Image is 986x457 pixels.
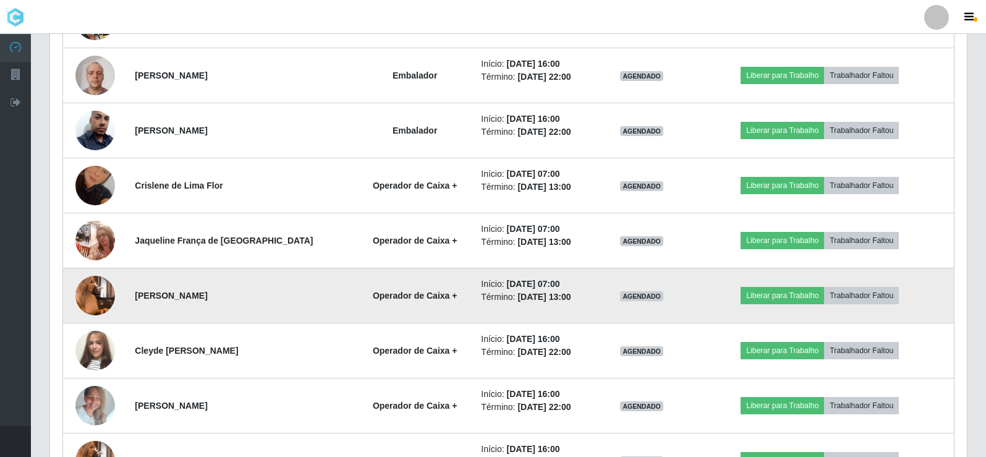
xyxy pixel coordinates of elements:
span: AGENDADO [620,346,663,356]
button: Liberar para Trabalho [741,232,824,249]
button: Trabalhador Faltou [824,122,899,139]
strong: [PERSON_NAME] [135,70,207,80]
time: [DATE] 07:00 [507,169,560,179]
strong: Operador de Caixa + [373,401,457,411]
button: Liberar para Trabalho [741,287,824,304]
time: [DATE] 22:00 [517,127,571,137]
img: CoreUI Logo [6,8,25,27]
button: Liberar para Trabalho [741,122,824,139]
li: Início: [481,388,590,401]
strong: [PERSON_NAME] [135,291,207,301]
button: Trabalhador Faltou [824,232,899,249]
strong: Operador de Caixa + [373,291,457,301]
time: [DATE] 16:00 [507,114,560,124]
strong: Jaqueline França de [GEOGRAPHIC_DATA] [135,236,313,246]
strong: [PERSON_NAME] [135,126,207,135]
img: 1732748634290.jpeg [75,315,115,386]
li: Início: [481,333,590,346]
button: Trabalhador Faltou [824,67,899,84]
time: [DATE] 16:00 [507,334,560,344]
span: AGENDADO [620,401,663,411]
button: Trabalhador Faltou [824,287,899,304]
img: 1740359747198.jpeg [75,95,115,166]
li: Início: [481,58,590,70]
img: 1723391026413.jpeg [75,49,115,101]
li: Término: [481,181,590,194]
li: Término: [481,346,590,359]
li: Início: [481,443,590,456]
li: Término: [481,401,590,414]
strong: Embalador [393,126,437,135]
strong: [PERSON_NAME] [135,401,207,411]
button: Trabalhador Faltou [824,177,899,194]
time: [DATE] 13:00 [517,182,571,192]
span: AGENDADO [620,236,663,246]
time: [DATE] 22:00 [517,402,571,412]
button: Liberar para Trabalho [741,177,824,194]
img: 1740601468403.jpeg [75,379,115,432]
time: [DATE] 22:00 [517,72,571,82]
strong: Cleyde [PERSON_NAME] [135,346,238,356]
button: Liberar para Trabalho [741,397,824,414]
span: AGENDADO [620,181,663,191]
strong: Crislene de Lima Flor [135,181,223,190]
time: [DATE] 07:00 [507,279,560,289]
span: AGENDADO [620,71,663,81]
li: Início: [481,278,590,291]
li: Término: [481,291,590,304]
time: [DATE] 07:00 [507,224,560,234]
button: Trabalhador Faltou [824,342,899,359]
li: Término: [481,236,590,249]
time: [DATE] 22:00 [517,347,571,357]
time: [DATE] 16:00 [507,389,560,399]
img: 1740599758812.jpeg [75,260,115,331]
time: [DATE] 13:00 [517,237,571,247]
time: [DATE] 13:00 [517,292,571,302]
time: [DATE] 16:00 [507,59,560,69]
span: AGENDADO [620,291,663,301]
li: Término: [481,70,590,83]
li: Início: [481,168,590,181]
li: Início: [481,223,590,236]
button: Liberar para Trabalho [741,342,824,359]
button: Trabalhador Faltou [824,397,899,414]
strong: Operador de Caixa + [373,346,457,356]
strong: Operador de Caixa + [373,181,457,190]
li: Início: [481,113,590,126]
span: AGENDADO [620,126,663,136]
time: [DATE] 16:00 [507,444,560,454]
li: Término: [481,126,590,139]
img: 1735572424201.jpeg [75,214,115,267]
strong: Operador de Caixa + [373,236,457,246]
img: 1710860479647.jpeg [75,150,115,221]
strong: Embalador [393,70,437,80]
button: Liberar para Trabalho [741,67,824,84]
